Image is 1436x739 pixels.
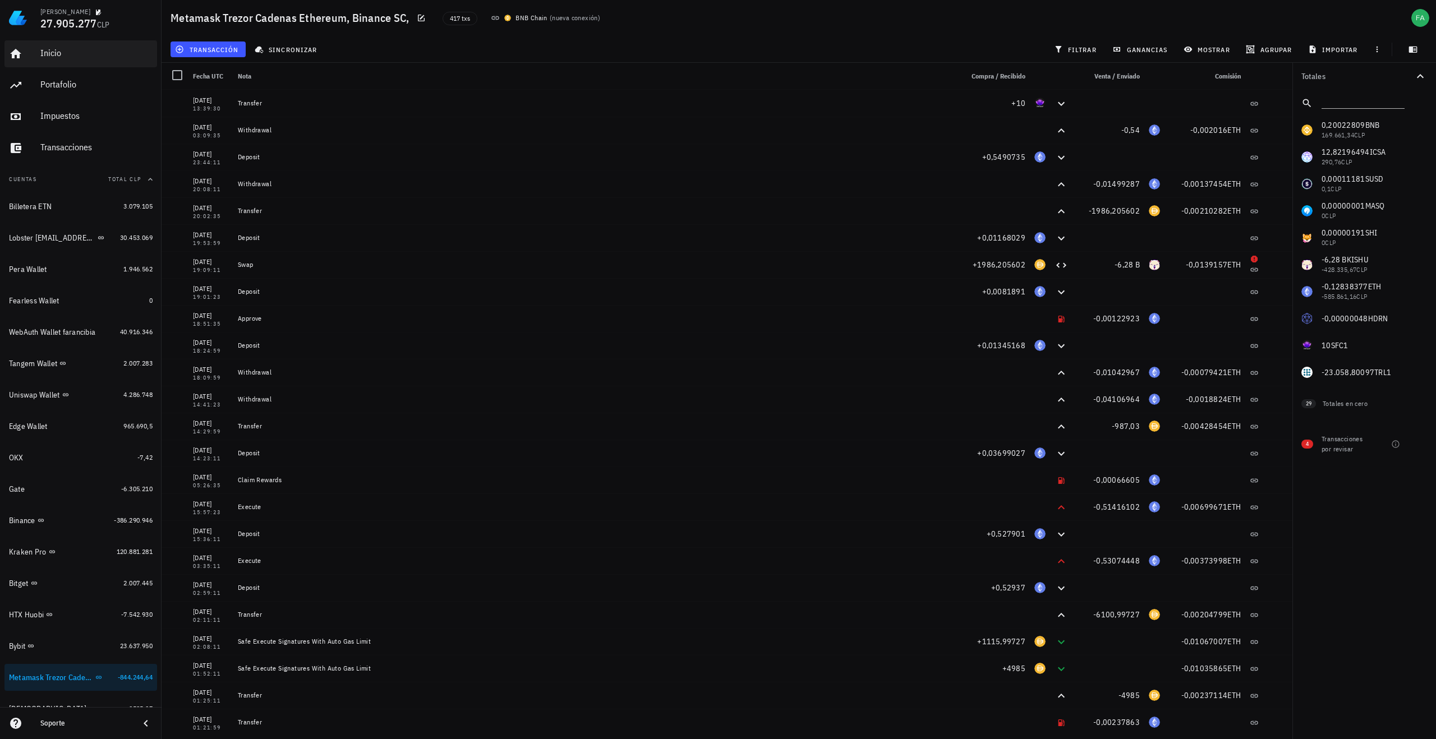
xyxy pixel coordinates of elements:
div: [DATE] [193,149,229,160]
span: +0,52937 [991,583,1025,593]
div: 01:52:11 [193,671,229,677]
span: 27.905.277 [40,16,97,31]
div: Withdrawal [238,126,954,135]
span: Comisión [1215,72,1241,80]
div: 14:23:11 [193,456,229,461]
span: ETH [1227,636,1241,646]
div: ETH-icon [1149,555,1160,566]
span: -1986,205602 [1089,206,1140,216]
div: ETH-icon [1149,178,1160,190]
span: ETH [1227,556,1241,566]
span: ETH [1227,421,1241,431]
div: Bitget [9,579,29,588]
div: ETH-icon [1034,286,1046,297]
div: ETH-icon [1149,394,1160,405]
div: 19:09:11 [193,267,229,273]
a: Transacciones [4,135,157,161]
div: [DATE] [193,391,229,402]
button: mostrar [1179,41,1237,57]
div: [DATE] [193,525,229,537]
span: -0,00699671 [1181,502,1228,512]
div: Tangem Wallet [9,359,57,368]
div: [DATE] [193,229,229,241]
div: 03:09:35 [193,133,229,138]
div: 13:39:30 [193,106,229,112]
div: [DATE] [193,256,229,267]
a: Billetera ETN 3.079.105 [4,193,157,220]
span: -987,03 [1112,421,1140,431]
div: [DATE] [193,687,229,698]
span: ETH [1227,125,1241,135]
span: +0,0081891 [982,287,1026,297]
div: Impuestos [40,110,153,121]
span: 2585,37 [129,704,153,713]
div: KISHU-icon [1149,259,1160,270]
div: ETH-icon [1034,582,1046,593]
div: Transfer [238,99,954,108]
div: 19:53:59 [193,241,229,246]
div: DAI-icon [1149,421,1160,432]
span: -0,01067007 [1181,636,1228,646]
div: 20:08:11 [193,187,229,192]
div: [DATE] [193,660,229,671]
div: ETH-icon [1149,717,1160,728]
span: -386.290.946 [114,516,153,524]
div: ETH-icon [1149,313,1160,324]
span: -0,002016 [1190,125,1227,135]
span: -0,0018824 [1186,394,1228,404]
button: ganancias [1108,41,1175,57]
span: -0,00137454 [1181,179,1228,189]
div: Transacciones por revisar [1322,434,1369,454]
button: Totales [1292,63,1436,90]
div: Transfer [238,206,954,215]
div: 01:25:11 [193,698,229,704]
div: Inicio [40,48,153,58]
a: Gate -6.305.210 [4,475,157,502]
span: 2.007.283 [123,359,153,367]
div: 02:59:11 [193,590,229,596]
div: Safe Execute Signatures With Auto Gas Limit [238,664,954,673]
span: -0,01035865 [1181,663,1228,673]
span: 417 txs [450,12,470,25]
div: BNB Chain [516,12,547,24]
a: Metamask Trezor Cadenas Ethereum, Binance SC, -844.244,64 [4,664,157,691]
div: [DATE] [193,472,229,483]
div: Billetera ETN [9,202,52,211]
div: DAI-icon [1149,690,1160,701]
div: 02:11:11 [193,617,229,623]
span: -0,53074448 [1093,556,1140,566]
div: Portafolio [40,79,153,90]
div: 03:35:11 [193,564,229,569]
span: 2.007.445 [123,579,153,587]
span: -6,28 B [1115,260,1140,270]
a: Edge Wallet 965.690,5 [4,413,157,440]
span: Total CLP [108,175,141,183]
span: -0,00428454 [1181,421,1228,431]
span: +0,527901 [987,529,1025,539]
div: Deposit [238,449,954,458]
span: ETH [1227,367,1241,377]
div: 20:02:35 [193,214,229,219]
div: [DATE] [193,175,229,187]
div: DAI-icon [1149,205,1160,216]
span: -0,0139157 [1186,260,1228,270]
span: -0,00237863 [1093,717,1140,727]
span: -4985 [1119,690,1140,700]
div: Execute [238,502,954,511]
a: OKX -7,42 [4,444,157,471]
span: Venta / Enviado [1094,72,1140,80]
span: +10 [1011,98,1025,108]
span: ganancias [1115,45,1167,54]
img: LedgiFi [9,9,27,27]
span: -6.305.210 [121,484,153,493]
span: -0,00079421 [1181,367,1228,377]
div: Swap [238,260,954,269]
div: WebAuth Wallet farancibia [9,327,95,337]
div: Binance [9,516,35,525]
span: CLP [97,20,110,30]
span: 40.916.346 [120,327,153,336]
span: -0,00204799 [1181,609,1228,620]
span: 30.453.069 [120,233,153,242]
span: +0,01345168 [977,340,1025,350]
div: [DATE] [193,202,229,214]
